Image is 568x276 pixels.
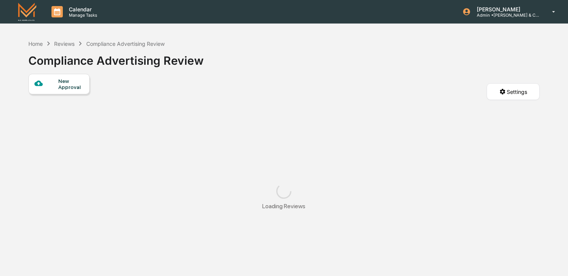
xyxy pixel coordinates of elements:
p: [PERSON_NAME] [471,6,541,12]
button: Settings [487,83,540,100]
img: logo [18,3,36,20]
p: Admin • [PERSON_NAME] & Co. - BD [471,12,541,18]
div: Compliance Advertising Review [86,41,165,47]
div: Loading Reviews [262,203,305,210]
p: Manage Tasks [63,12,101,18]
p: Calendar [63,6,101,12]
div: Home [28,41,43,47]
div: Reviews [54,41,75,47]
div: Compliance Advertising Review [28,48,204,67]
div: New Approval [58,78,84,90]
